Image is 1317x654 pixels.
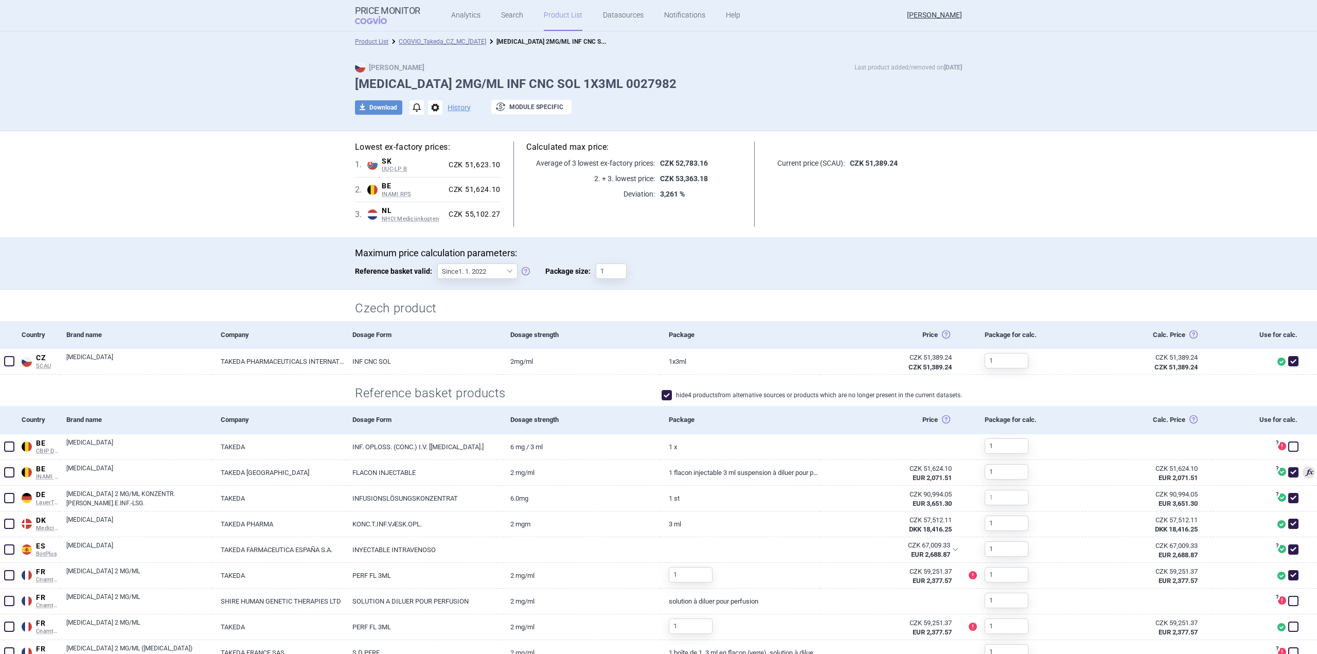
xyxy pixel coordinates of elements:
[345,434,503,459] a: INF. OPLOSS. (CONC.) I.V. [[MEDICAL_DATA].]
[819,321,977,349] div: Price
[213,537,345,562] a: TAKEDA FARMACEUTICA ESPAÑA S.A.
[22,519,32,529] img: Denmark
[1211,406,1303,434] div: Use for calc.
[660,190,685,198] strong: 3,261 %
[382,182,444,191] span: BE
[1090,567,1198,576] div: CZK 59,251.37
[59,321,213,349] div: Brand name
[345,486,503,511] a: INFUSIONSLÖSUNGSKONZENTRAT
[819,537,965,563] div: CZK 67,009.33EUR 2,688.87
[66,515,213,534] a: [MEDICAL_DATA]
[826,541,950,559] abbr: SP-CAU-010 Španělsko
[526,189,655,199] p: Deviation:
[19,488,59,506] a: DEDELauerTaxe CGM
[1082,460,1211,487] a: CZK 51,624.10EUR 2,071.51
[661,589,819,614] a: Solution à diluer pour perfusion
[36,568,59,577] span: FR
[59,406,213,434] div: Brand name
[985,464,1028,480] input: 1
[213,434,345,459] a: TAKEDA
[22,622,32,632] img: France
[19,463,59,481] a: BEBEINAMI RPS
[1082,486,1211,512] a: CZK 90,994.05EUR 3,651.30
[437,263,518,279] select: Reference basket valid:
[1082,614,1211,641] a: CZK 59,251.37EUR 2,377.57
[345,589,503,614] a: SOLUTION A DILUER POUR PERFUSION
[444,210,501,219] div: CZK 55,102.27
[355,63,424,72] strong: [PERSON_NAME]
[1274,491,1280,498] span: ?
[1155,525,1198,533] strong: DKK 18,416.25
[36,490,59,500] span: DE
[66,541,213,559] a: [MEDICAL_DATA]
[1303,466,1315,479] span: 2nd lowest price
[1274,646,1280,652] span: ?
[1090,490,1198,499] div: CZK 90,994.05
[36,602,59,609] span: Cnamts CIP
[66,592,213,611] a: [MEDICAL_DATA] 2 MG/ML
[19,540,59,558] a: ESESBotPlus
[355,77,962,92] h1: [MEDICAL_DATA] 2MG/ML INF CNC SOL 1X3ML 0027982
[345,537,503,562] a: INYECTABLE INTRAVENOSO
[1090,353,1198,362] div: CZK 51,389.24
[355,385,514,402] h2: Reference basket products
[444,161,501,170] div: CZK 51,623.10
[503,511,661,537] a: 2 mgm
[22,357,32,367] img: Czech Republic
[213,511,345,537] a: TAKEDA PHARMA
[36,499,59,506] span: LauerTaxe CGM
[367,185,378,195] img: Belgium
[486,37,610,47] li: ELAPRASE 2MG/ML INF CNC SOL 1X3ML 0027982
[909,363,952,371] strong: CZK 51,389.24
[503,321,661,349] div: Dosage strength
[545,263,596,279] span: Package size:
[36,363,59,370] span: SCAU
[827,464,952,483] abbr: SP-CAU-010 Belgie hrazené LP
[977,321,1082,349] div: Package for calc.
[977,406,1082,434] div: Package for calc.
[503,349,661,374] a: 2MG/ML
[36,353,59,363] span: CZ
[22,441,32,452] img: Belgium
[827,353,952,362] div: CZK 51,389.24
[1159,474,1198,482] strong: EUR 2,071.51
[19,565,59,584] a: FRFRCnamts UCD
[827,618,952,637] abbr: SP-CAU-010 Francie
[526,173,655,184] p: 2. + 3. lowest price:
[985,618,1028,634] input: 1
[367,209,378,220] img: Netherlands
[213,589,345,614] a: SHIRE HUMAN GENETIC THERAPIES LTD
[36,473,59,481] span: INAMI RPS
[503,434,661,459] a: 6 mg / 3 ml
[66,438,213,456] a: [MEDICAL_DATA]
[213,349,345,374] a: TAKEDA PHARMACEUTICALS INTERNATIONAL AG [GEOGRAPHIC_DATA] BRANCH, [GEOGRAPHIC_DATA]
[345,321,503,349] div: Dosage Form
[355,62,365,73] img: CZ
[355,38,388,45] a: Product List
[1082,563,1211,590] a: CZK 59,251.37EUR 2,377.57
[1159,500,1198,507] strong: EUR 3,651.30
[355,6,420,25] a: Price MonitorCOGVIO
[36,551,59,558] span: BotPlus
[36,525,59,532] span: Medicinpriser
[660,159,708,167] strong: CZK 52,783.16
[827,567,952,576] div: CZK 59,251.37
[1090,464,1198,473] div: CZK 51,624.10
[596,263,627,279] input: Package size:
[526,158,655,168] p: Average of 3 lowest ex-factory prices:
[660,174,708,183] strong: CZK 53,363.18
[66,489,213,508] a: [MEDICAL_DATA] 2 MG/ML KONZENTR.[PERSON_NAME].E.INF.-LSG.
[913,577,952,585] strong: EUR 2,377.57
[661,321,819,349] div: Package
[827,464,952,473] div: CZK 51,624.10
[36,439,59,448] span: BE
[355,16,401,24] span: COGVIO
[355,6,420,16] strong: Price Monitor
[855,62,962,73] p: Last product added/removed on
[19,617,59,635] a: FRFRCnamts UCD
[36,542,59,551] span: ES
[985,438,1028,454] input: 1
[36,516,59,525] span: DK
[355,263,437,279] span: Reference basket valid:
[985,516,1028,531] input: 1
